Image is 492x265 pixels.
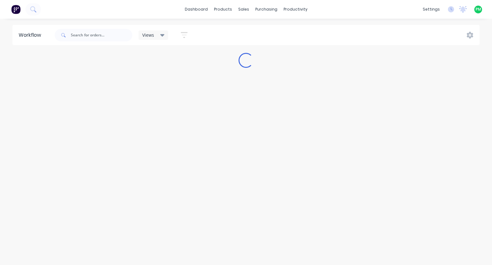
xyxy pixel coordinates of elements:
div: sales [235,5,252,14]
div: productivity [280,5,311,14]
div: purchasing [252,5,280,14]
div: products [211,5,235,14]
input: Search for orders... [71,29,132,41]
div: Workflow [19,31,44,39]
span: Views [142,32,154,38]
a: dashboard [182,5,211,14]
div: settings [420,5,443,14]
img: Factory [11,5,20,14]
span: PM [476,7,481,12]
